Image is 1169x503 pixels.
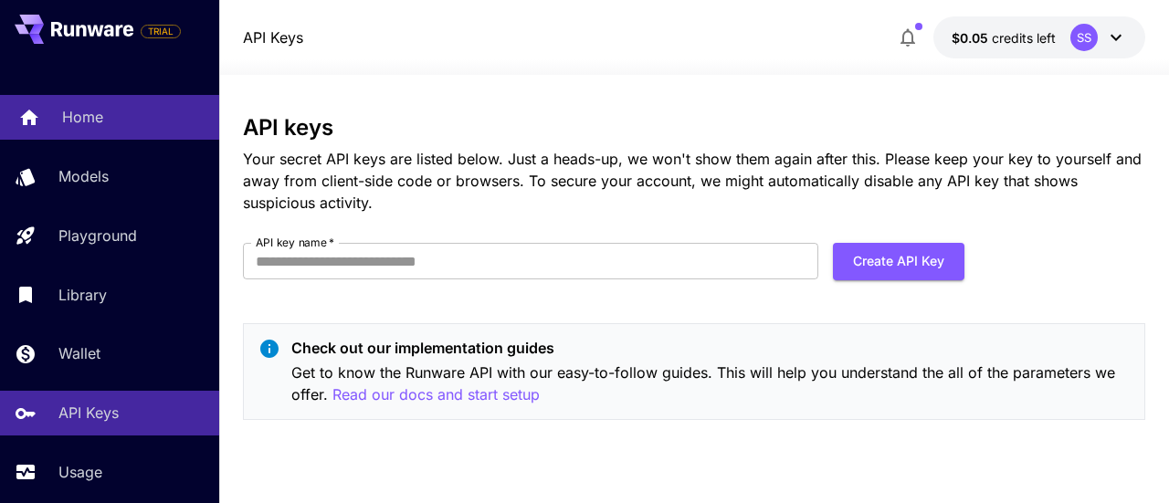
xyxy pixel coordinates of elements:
p: Library [58,284,107,306]
nav: breadcrumb [243,26,303,48]
p: API Keys [58,402,119,424]
p: Check out our implementation guides [291,337,1130,359]
div: $0.05 [952,28,1056,47]
p: Home [62,106,103,128]
span: credits left [992,30,1056,46]
button: Read our docs and start setup [332,383,540,406]
div: SS [1070,24,1098,51]
p: Get to know the Runware API with our easy-to-follow guides. This will help you understand the all... [291,362,1130,406]
p: Your secret API keys are listed below. Just a heads-up, we won't show them again after this. Plea... [243,148,1145,214]
span: Add your payment card to enable full platform functionality. [141,20,181,42]
p: Wallet [58,342,100,364]
label: API key name [256,235,334,250]
span: TRIAL [142,25,180,38]
span: $0.05 [952,30,992,46]
h3: API keys [243,115,1145,141]
button: $0.05SS [933,16,1145,58]
p: Models [58,165,109,187]
a: API Keys [243,26,303,48]
p: Playground [58,225,137,246]
button: Create API Key [833,243,964,280]
p: Usage [58,461,102,483]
